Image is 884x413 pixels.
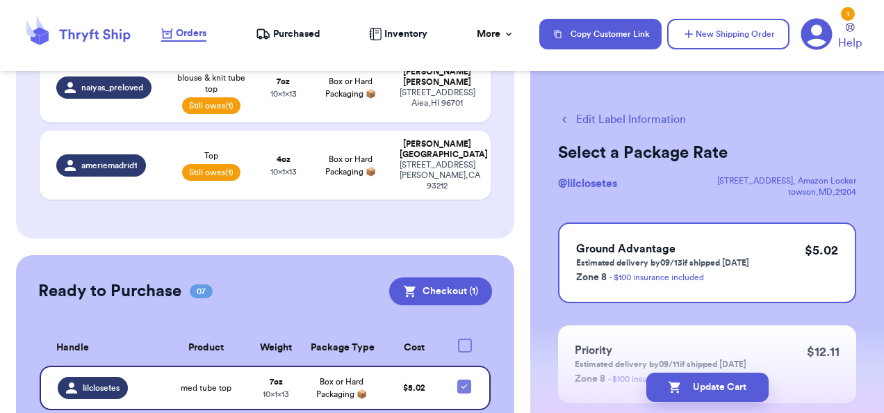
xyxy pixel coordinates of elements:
[400,139,474,160] div: [PERSON_NAME] [GEOGRAPHIC_DATA]
[646,373,769,402] button: Update Cart
[389,277,492,305] button: Checkout (1)
[325,155,376,176] span: Box or Hard Packaging 📦
[801,18,833,50] a: 1
[838,35,862,51] span: Help
[181,382,231,394] span: med tube top
[576,273,607,282] span: Zone 8
[302,330,381,366] th: Package Type
[174,61,248,95] span: [PERSON_NAME] blouse & knit tube top
[161,26,206,42] a: Orders
[270,90,297,98] span: 10 x 1 x 13
[576,257,749,268] p: Estimated delivery by 09/13 if shipped [DATE]
[270,168,297,176] span: 10 x 1 x 13
[667,19,789,49] button: New Shipping Order
[717,175,856,186] div: [STREET_ADDRESS] , Amazon Locker
[807,342,840,362] p: $ 12.11
[250,330,303,366] th: Weight
[558,142,856,164] h2: Select a Package Rate
[182,97,240,114] span: Still owes (1)
[81,160,138,171] span: ameriemadrid1
[805,241,838,260] p: $ 5.02
[190,284,213,298] span: 07
[558,111,686,128] button: Edit Label Information
[575,345,612,356] span: Priority
[162,330,249,366] th: Product
[81,82,143,93] span: naiyas_preloved
[316,378,367,398] span: Box or Hard Packaging 📦
[182,164,240,181] span: Still owes (1)
[38,280,181,302] h2: Ready to Purchase
[841,7,855,21] div: 1
[400,67,474,88] div: [PERSON_NAME] [PERSON_NAME]
[382,330,448,366] th: Cost
[273,27,320,41] span: Purchased
[717,186,856,197] div: towson , MD , 21204
[609,273,704,282] a: - $100 insurance included
[477,27,514,41] div: More
[558,178,617,189] span: @ lilclosetes
[400,88,474,108] div: [STREET_ADDRESS] Aiea , HI 96701
[838,23,862,51] a: Help
[176,26,206,40] span: Orders
[369,27,427,41] a: Inventory
[277,155,290,163] strong: 4 oz
[270,378,283,386] strong: 7 oz
[384,27,427,41] span: Inventory
[56,341,89,355] span: Handle
[576,243,676,254] span: Ground Advantage
[575,359,746,370] p: Estimated delivery by 09/11 if shipped [DATE]
[325,77,376,98] span: Box or Hard Packaging 📦
[403,384,425,392] span: $ 5.02
[256,27,320,41] a: Purchased
[204,150,218,161] span: Top
[400,160,474,191] div: [STREET_ADDRESS] [PERSON_NAME] , CA 93212
[539,19,662,49] button: Copy Customer Link
[277,77,290,86] strong: 7 oz
[263,390,289,398] span: 10 x 1 x 13
[83,382,120,394] span: lilclosetes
